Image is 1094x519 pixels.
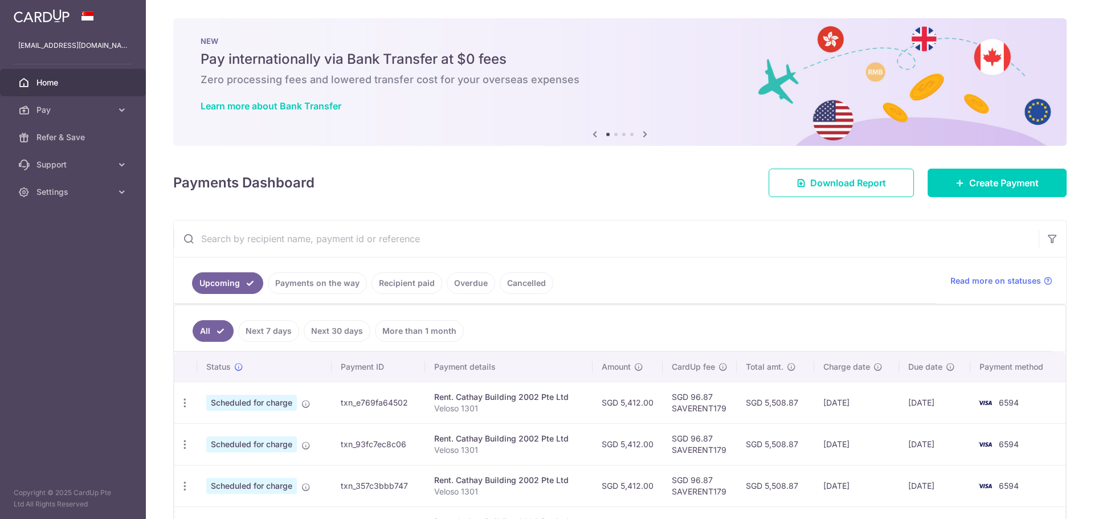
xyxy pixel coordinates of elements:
[663,423,737,465] td: SGD 96.87 SAVERENT179
[332,352,425,382] th: Payment ID
[206,436,297,452] span: Scheduled for charge
[814,382,899,423] td: [DATE]
[173,173,315,193] h4: Payments Dashboard
[36,186,112,198] span: Settings
[434,403,583,414] p: Veloso 1301
[602,361,631,373] span: Amount
[447,272,495,294] a: Overdue
[663,465,737,506] td: SGD 96.87 SAVERENT179
[593,465,663,506] td: SGD 5,412.00
[36,77,112,88] span: Home
[737,423,814,465] td: SGD 5,508.87
[1021,485,1083,513] iframe: Opens a widget where you can find more information
[174,220,1039,257] input: Search by recipient name, payment id or reference
[999,398,1019,407] span: 6594
[201,100,341,112] a: Learn more about Bank Transfer
[500,272,553,294] a: Cancelled
[899,382,970,423] td: [DATE]
[810,176,886,190] span: Download Report
[193,320,234,342] a: All
[268,272,367,294] a: Payments on the way
[737,465,814,506] td: SGD 5,508.87
[969,176,1039,190] span: Create Payment
[36,104,112,116] span: Pay
[672,361,715,373] span: CardUp fee
[173,18,1067,146] img: Bank transfer banner
[425,352,593,382] th: Payment details
[928,169,1067,197] a: Create Payment
[814,423,899,465] td: [DATE]
[663,382,737,423] td: SGD 96.87 SAVERENT179
[434,486,583,497] p: Veloso 1301
[36,132,112,143] span: Refer & Save
[372,272,442,294] a: Recipient paid
[14,9,70,23] img: CardUp
[434,391,583,403] div: Rent. Cathay Building 2002 Pte Ltd
[950,275,1052,287] a: Read more on statuses
[434,444,583,456] p: Veloso 1301
[201,36,1039,46] p: NEW
[899,423,970,465] td: [DATE]
[823,361,870,373] span: Charge date
[769,169,914,197] a: Download Report
[593,423,663,465] td: SGD 5,412.00
[999,481,1019,491] span: 6594
[375,320,464,342] a: More than 1 month
[201,73,1039,87] h6: Zero processing fees and lowered transfer cost for your overseas expenses
[999,439,1019,449] span: 6594
[434,433,583,444] div: Rent. Cathay Building 2002 Pte Ltd
[304,320,370,342] a: Next 30 days
[201,50,1039,68] h5: Pay internationally via Bank Transfer at $0 fees
[332,382,425,423] td: txn_e769fa64502
[206,361,231,373] span: Status
[238,320,299,342] a: Next 7 days
[192,272,263,294] a: Upcoming
[36,159,112,170] span: Support
[746,361,783,373] span: Total amt.
[974,438,997,451] img: Bank Card
[593,382,663,423] td: SGD 5,412.00
[974,396,997,410] img: Bank Card
[206,478,297,494] span: Scheduled for charge
[737,382,814,423] td: SGD 5,508.87
[18,40,128,51] p: [EMAIL_ADDRESS][DOMAIN_NAME]
[970,352,1066,382] th: Payment method
[332,423,425,465] td: txn_93fc7ec8c06
[206,395,297,411] span: Scheduled for charge
[899,465,970,506] td: [DATE]
[814,465,899,506] td: [DATE]
[434,475,583,486] div: Rent. Cathay Building 2002 Pte Ltd
[950,275,1041,287] span: Read more on statuses
[908,361,942,373] span: Due date
[332,465,425,506] td: txn_357c3bbb747
[974,479,997,493] img: Bank Card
